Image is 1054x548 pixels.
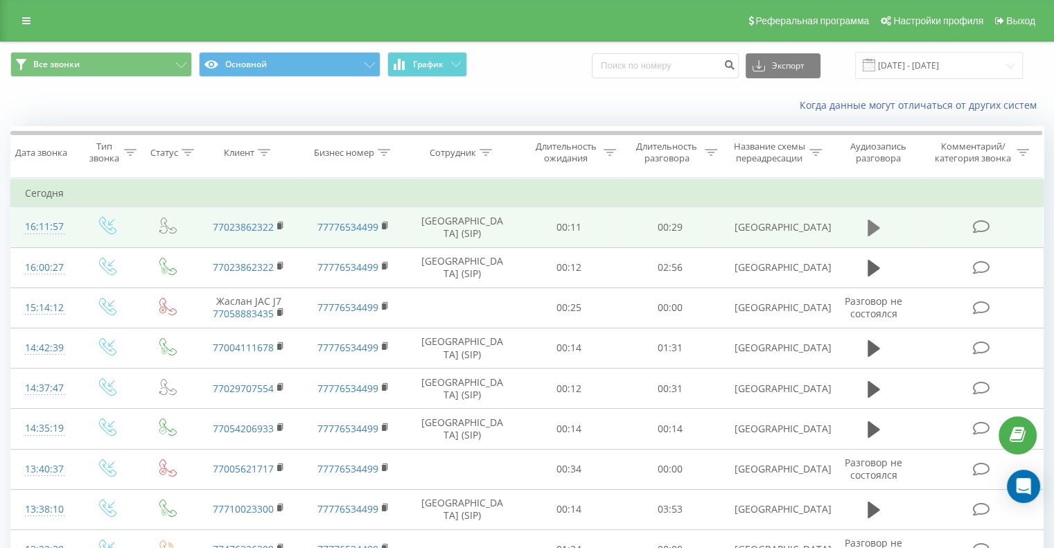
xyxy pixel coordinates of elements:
[620,328,720,368] td: 01:31
[213,462,274,475] a: 77005621717
[720,207,825,247] td: [GEOGRAPHIC_DATA]
[15,147,67,159] div: Дата звонка
[845,456,902,481] span: Разговор не состоялся
[317,382,378,395] a: 77776534499
[838,141,919,164] div: Аудиозапись разговора
[845,294,902,320] span: Разговор не состоялся
[314,147,374,159] div: Бизнес номер
[620,207,720,247] td: 00:29
[519,449,620,489] td: 00:34
[519,328,620,368] td: 00:14
[519,207,620,247] td: 00:11
[620,288,720,328] td: 00:00
[720,247,825,288] td: [GEOGRAPHIC_DATA]
[406,489,519,529] td: [GEOGRAPHIC_DATA] (SIP)
[10,52,192,77] button: Все звонки
[1006,15,1035,26] span: Выход
[720,369,825,409] td: [GEOGRAPHIC_DATA]
[430,147,476,159] div: Сотрудник
[25,335,62,362] div: 14:42:39
[720,489,825,529] td: [GEOGRAPHIC_DATA]
[519,247,620,288] td: 00:12
[413,60,443,69] span: График
[213,307,274,320] a: 77058883435
[213,341,274,354] a: 77004111678
[932,141,1013,164] div: Комментарий/категория звонка
[317,462,378,475] a: 77776534499
[213,382,274,395] a: 77029707554
[592,53,739,78] input: Поиск по номеру
[25,294,62,321] div: 15:14:12
[620,409,720,449] td: 00:14
[406,328,519,368] td: [GEOGRAPHIC_DATA] (SIP)
[519,409,620,449] td: 00:14
[11,179,1044,207] td: Сегодня
[720,409,825,449] td: [GEOGRAPHIC_DATA]
[317,502,378,515] a: 77776534499
[620,489,720,529] td: 03:53
[733,141,806,164] div: Название схемы переадресации
[893,15,983,26] span: Настройки профиля
[213,422,274,435] a: 77054206933
[532,141,601,164] div: Длительность ожидания
[33,59,80,70] span: Все звонки
[387,52,467,77] button: График
[317,422,378,435] a: 77776534499
[213,220,274,233] a: 77023862322
[213,260,274,274] a: 77023862322
[746,53,820,78] button: Экспорт
[406,369,519,409] td: [GEOGRAPHIC_DATA] (SIP)
[213,502,274,515] a: 77710023300
[25,254,62,281] div: 16:00:27
[196,288,301,328] td: Жаслан JAC J7
[800,98,1044,112] a: Когда данные могут отличаться от других систем
[317,260,378,274] a: 77776534499
[25,213,62,240] div: 16:11:57
[406,409,519,449] td: [GEOGRAPHIC_DATA] (SIP)
[25,375,62,402] div: 14:37:47
[720,288,825,328] td: [GEOGRAPHIC_DATA]
[406,207,519,247] td: [GEOGRAPHIC_DATA] (SIP)
[224,147,254,159] div: Клиент
[87,141,120,164] div: Тип звонка
[406,247,519,288] td: [GEOGRAPHIC_DATA] (SIP)
[25,456,62,483] div: 13:40:37
[620,369,720,409] td: 00:31
[150,147,178,159] div: Статус
[620,247,720,288] td: 02:56
[519,288,620,328] td: 00:25
[317,220,378,233] a: 77776534499
[317,301,378,314] a: 77776534499
[1007,470,1040,503] div: Open Intercom Messenger
[519,369,620,409] td: 00:12
[755,15,869,26] span: Реферальная программа
[25,496,62,523] div: 13:38:10
[620,449,720,489] td: 00:00
[25,415,62,442] div: 14:35:19
[632,141,701,164] div: Длительность разговора
[317,341,378,354] a: 77776534499
[720,449,825,489] td: [GEOGRAPHIC_DATA]
[519,489,620,529] td: 00:14
[199,52,380,77] button: Основной
[720,328,825,368] td: [GEOGRAPHIC_DATA]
